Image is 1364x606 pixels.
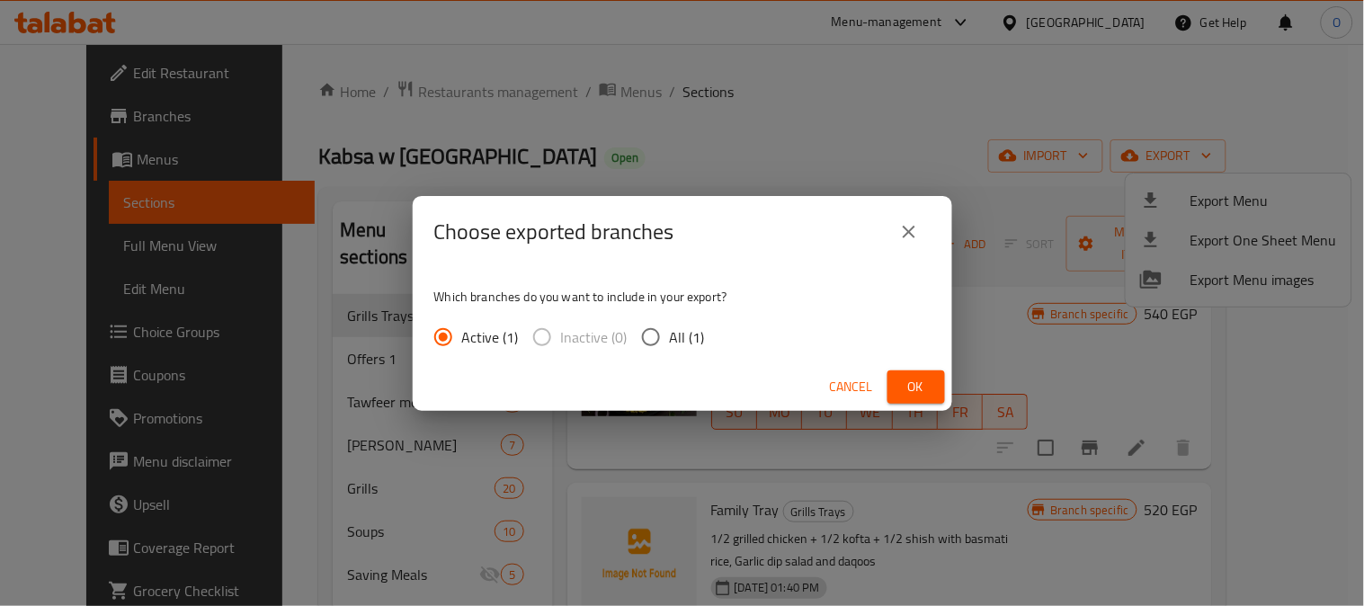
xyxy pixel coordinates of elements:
span: Active (1) [462,326,519,348]
span: Cancel [830,376,873,398]
span: Inactive (0) [561,326,628,348]
button: Cancel [823,370,880,404]
h2: Choose exported branches [434,218,674,246]
span: Ok [902,376,931,398]
button: Ok [887,370,945,404]
button: close [887,210,931,254]
span: All (1) [670,326,705,348]
p: Which branches do you want to include in your export? [434,288,931,306]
